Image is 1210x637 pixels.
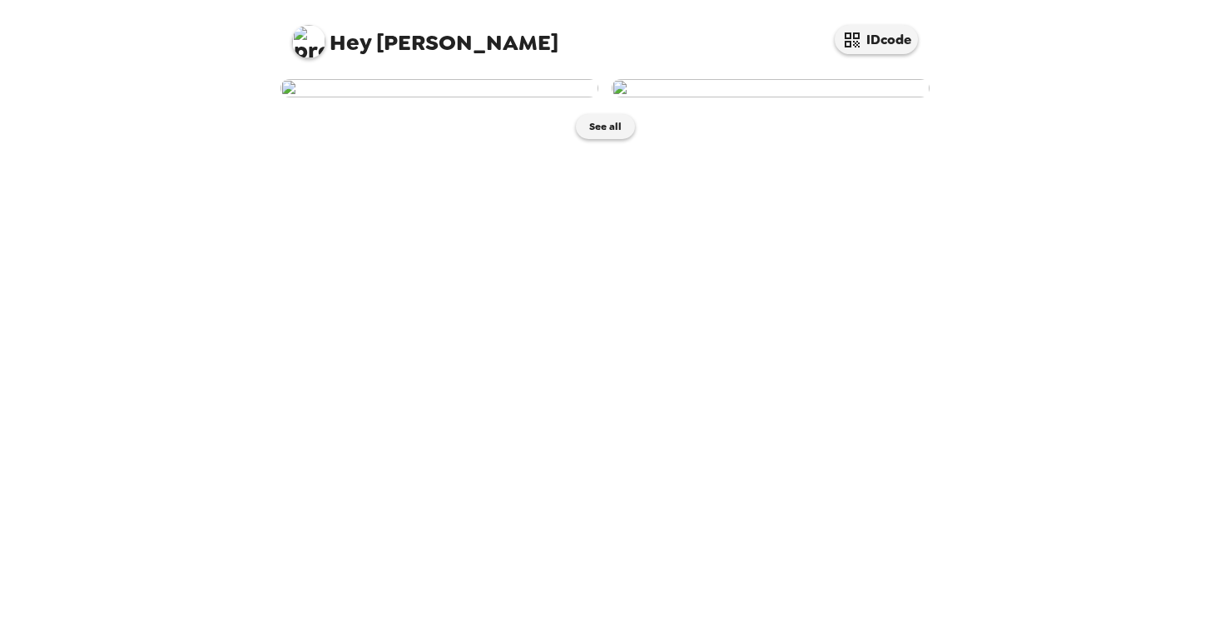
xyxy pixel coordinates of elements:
[330,27,371,57] span: Hey
[292,17,558,54] span: [PERSON_NAME]
[280,79,598,97] img: user-268561
[576,114,635,139] button: See all
[612,79,930,97] img: user-268560
[292,25,325,58] img: profile pic
[835,25,918,54] button: IDcode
